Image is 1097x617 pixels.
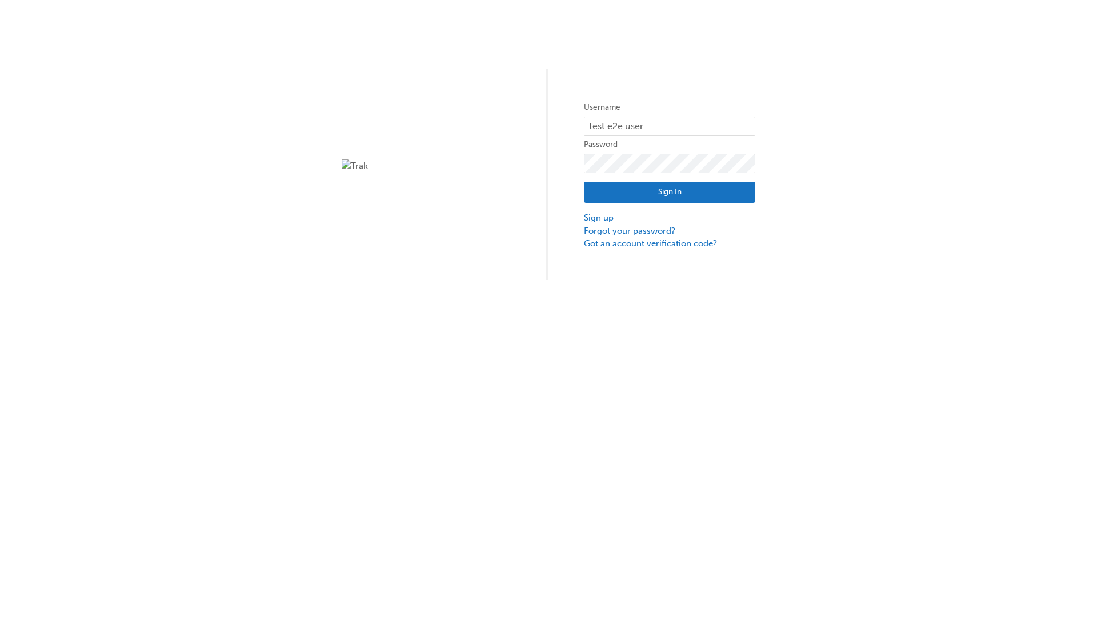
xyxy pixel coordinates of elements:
[584,117,755,136] input: Username
[584,225,755,238] a: Forgot your password?
[584,237,755,250] a: Got an account verification code?
[584,182,755,203] button: Sign In
[342,159,513,173] img: Trak
[584,101,755,114] label: Username
[584,138,755,151] label: Password
[584,211,755,225] a: Sign up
